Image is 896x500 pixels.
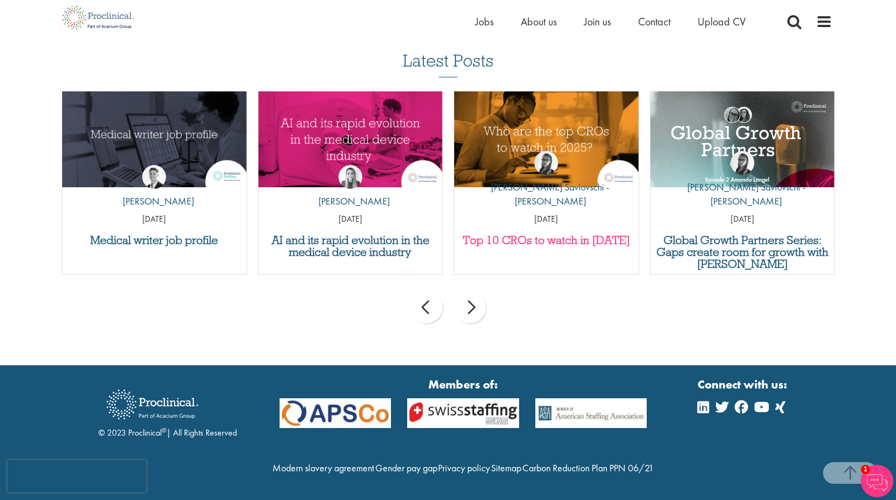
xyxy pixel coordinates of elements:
a: Link to a post [62,91,247,187]
img: Theodora Savlovschi - Wicks [731,151,754,175]
iframe: reCAPTCHA [8,460,146,492]
p: [DATE] [454,213,639,226]
a: Link to a post [651,91,835,187]
a: Contact [638,15,671,29]
a: Link to a post [454,91,639,187]
a: Theodora Savlovschi - Wicks [PERSON_NAME] Savlovschi - [PERSON_NAME] [651,151,835,213]
div: prev [410,291,443,324]
img: Theodora Savlovschi - Wicks [534,151,558,175]
img: APSCo [399,398,527,428]
a: Link to a post [258,91,443,187]
h3: Latest Posts [403,51,494,77]
img: AI and Its Impact on the Medical Device Industry | Proclinical [258,91,443,187]
a: Global Growth Partners Series: Gaps create room for growth with [PERSON_NAME] [656,234,829,270]
img: APSCo [527,398,655,428]
strong: Connect with us: [698,376,789,393]
div: © 2023 Proclinical | All Rights Reserved [98,381,237,439]
a: AI and its rapid evolution in the medical device industry [264,234,437,258]
p: [DATE] [651,213,835,226]
p: [DATE] [258,213,443,226]
p: [PERSON_NAME] Savlovschi - [PERSON_NAME] [651,180,835,208]
a: Top 10 CROs to watch in [DATE] [460,234,633,246]
img: Medical writer job profile [62,91,247,187]
a: Modern slavery agreement [273,462,374,474]
a: Jobs [475,15,494,29]
a: George Watson [PERSON_NAME] [115,165,194,214]
a: Upload CV [698,15,746,29]
img: George Watson [142,165,166,189]
span: 1 [861,465,870,474]
a: About us [521,15,557,29]
p: [PERSON_NAME] [310,194,390,208]
p: [PERSON_NAME] Savlovschi - [PERSON_NAME] [454,180,639,208]
div: next [454,291,486,324]
img: Chatbot [861,465,893,497]
a: Hannah Burke [PERSON_NAME] [310,165,390,214]
p: [DATE] [62,213,247,226]
a: Sitemap [491,462,521,474]
img: Hannah Burke [339,165,362,189]
p: [PERSON_NAME] [115,194,194,208]
a: Privacy policy [438,462,490,474]
sup: ® [162,426,167,435]
a: Medical writer job profile [68,234,241,246]
a: Join us [584,15,611,29]
img: Top 10 CROs 2025 | Proclinical [454,91,639,187]
a: Carbon Reduction Plan PPN 06/21 [522,462,654,474]
strong: Members of: [280,376,647,393]
img: Proclinical Recruitment [98,382,207,427]
img: APSCo [271,398,400,428]
a: Gender pay gap [375,462,437,474]
a: Theodora Savlovschi - Wicks [PERSON_NAME] Savlovschi - [PERSON_NAME] [454,151,639,213]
